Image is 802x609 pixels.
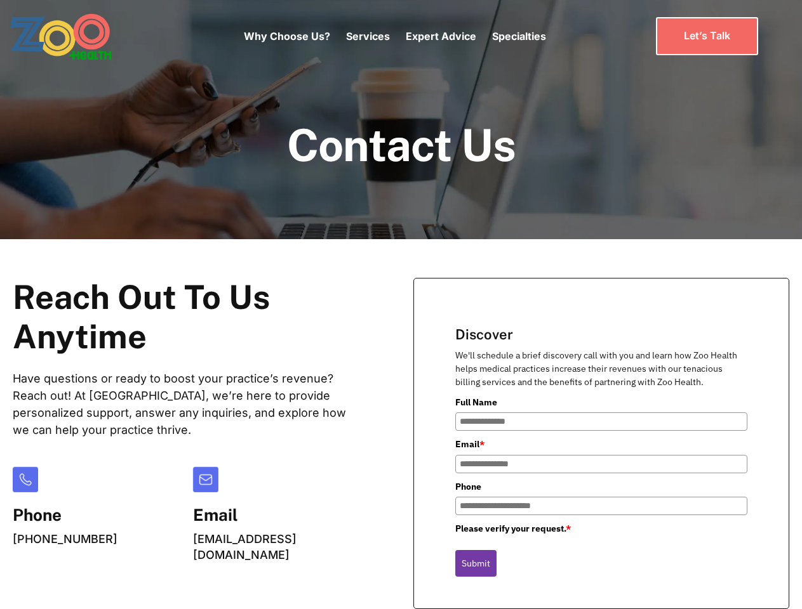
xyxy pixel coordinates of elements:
label: Full Name [455,395,747,409]
p: Services [346,29,390,44]
p: We'll schedule a brief discovery call with you and learn how Zoo Health helps medical practices i... [455,349,747,389]
a: Why Choose Us? [244,30,330,43]
div: Services [346,10,390,63]
div: Specialties [492,10,546,63]
a: [EMAIL_ADDRESS][DOMAIN_NAME] [193,532,297,561]
p: Have questions or ready to boost your practice’s revenue? Reach out! At [GEOGRAPHIC_DATA], we’re ... [13,370,363,438]
h2: Discover [455,326,747,343]
a: home [10,13,146,60]
button: Submit [455,550,497,577]
a: Specialties [492,30,546,43]
h5: Email [193,505,363,525]
label: Email [455,437,747,451]
a: Let’s Talk [656,17,758,55]
a: [PHONE_NUMBER] [13,532,117,546]
label: Phone [455,480,747,494]
h5: Phone [13,505,117,525]
label: Please verify your request. [455,521,747,535]
h2: Reach Out To Us Anytime [13,278,363,357]
a: Expert Advice [406,30,476,43]
h1: Contact Us [287,121,516,169]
